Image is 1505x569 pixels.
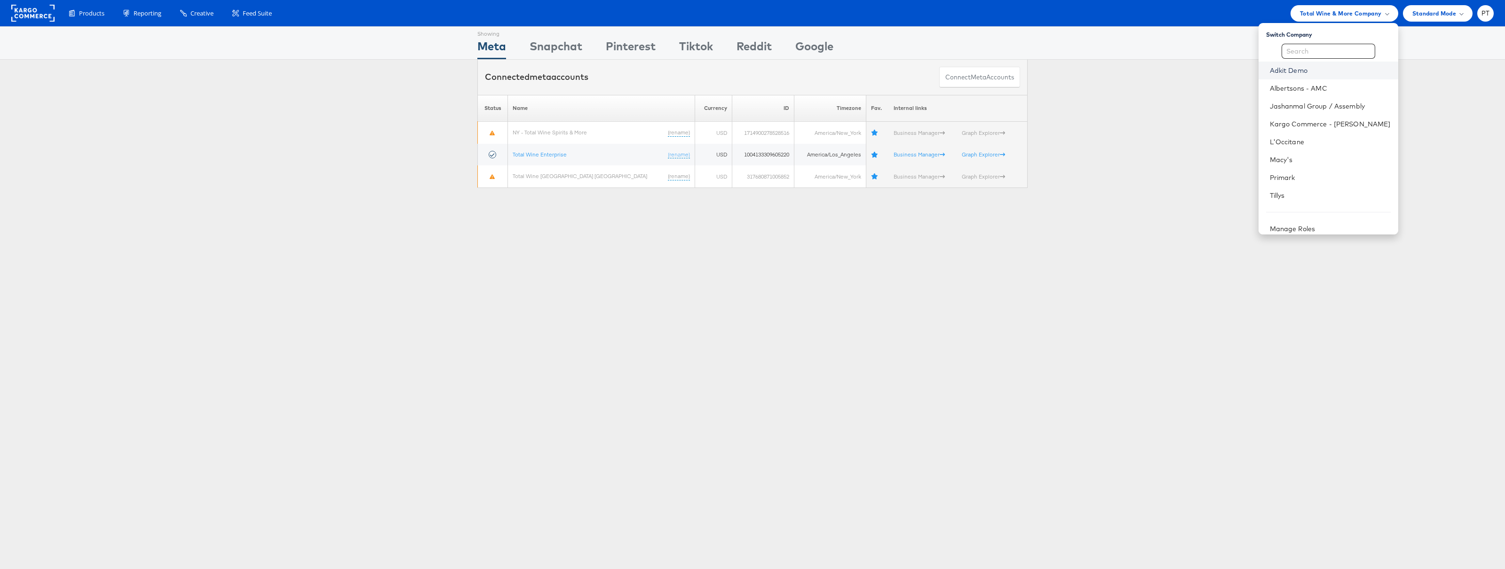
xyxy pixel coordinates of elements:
a: (rename) [668,172,690,180]
div: Pinterest [606,38,656,59]
td: America/Los_Angeles [794,144,866,166]
a: (rename) [668,151,690,159]
a: Manage Roles [1270,225,1315,233]
a: L'Occitane [1270,137,1391,147]
td: America/New_York [794,122,866,144]
div: Connected accounts [485,71,588,83]
div: Google [795,38,833,59]
th: ID [732,95,794,122]
span: Products [79,9,104,18]
td: America/New_York [794,165,866,187]
a: Business Manager [894,129,945,136]
span: Standard Mode [1412,8,1456,18]
span: Creative [190,9,214,18]
span: Feed Suite [243,9,272,18]
td: USD [695,122,732,144]
a: Total Wine [GEOGRAPHIC_DATA] [GEOGRAPHIC_DATA] [513,172,647,179]
span: PT [1481,10,1490,16]
th: Timezone [794,95,866,122]
a: Business Manager [894,151,945,158]
span: Total Wine & More Company [1300,8,1382,18]
div: Tiktok [679,38,713,59]
a: Kargo Commerce - [PERSON_NAME] [1270,119,1391,129]
a: Albertsons - AMC [1270,84,1391,93]
button: ConnectmetaAccounts [939,67,1020,88]
td: 317680871005852 [732,165,794,187]
input: Search [1282,44,1375,59]
a: Adkit Demo [1270,66,1391,75]
span: Reporting [134,9,161,18]
a: Macy's [1270,155,1391,164]
div: Showing [477,27,506,38]
td: 1004133309605220 [732,144,794,166]
a: (rename) [668,129,690,137]
a: Total Wine Enterprise [513,151,567,158]
th: Status [478,95,508,122]
span: meta [530,71,551,82]
a: Business Manager [894,173,945,180]
a: Tillys [1270,191,1391,200]
div: Switch Company [1266,27,1398,39]
a: Graph Explorer [962,129,1005,136]
div: Reddit [737,38,772,59]
a: Graph Explorer [962,173,1005,180]
th: Currency [695,95,732,122]
a: NY - Total Wine Spirits & More [513,129,587,136]
span: meta [971,73,986,82]
div: Snapchat [530,38,582,59]
div: Meta [477,38,506,59]
td: USD [695,165,732,187]
th: Name [508,95,695,122]
a: Graph Explorer [962,151,1005,158]
a: Jashanmal Group / Assembly [1270,101,1391,111]
td: USD [695,144,732,166]
td: 1714900278528516 [732,122,794,144]
a: Primark [1270,173,1391,182]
